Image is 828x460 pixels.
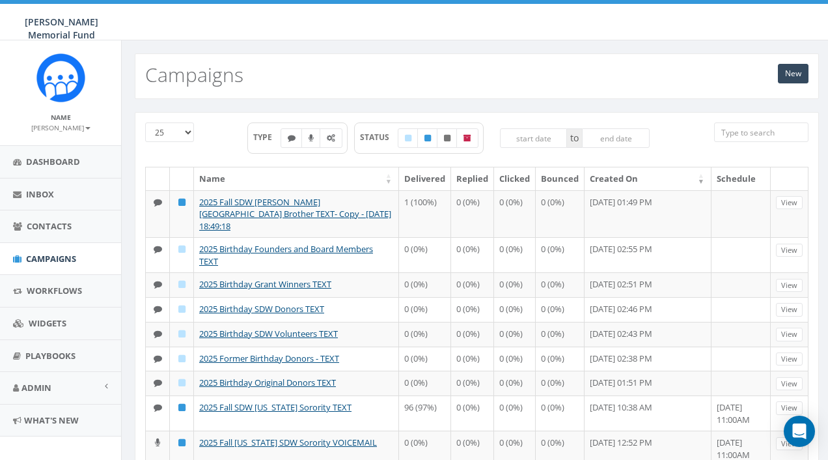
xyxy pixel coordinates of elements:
i: Draft [178,280,186,289]
a: View [776,352,803,366]
a: 2025 Birthday SDW Volunteers TEXT [199,328,338,339]
i: Published [178,438,186,447]
div: Open Intercom Messenger [784,416,815,447]
label: Automated Message [320,128,342,148]
a: View [776,377,803,391]
td: [DATE] 02:38 PM [585,347,711,371]
td: 0 (0%) [399,322,451,347]
i: Text SMS [154,305,162,313]
i: Draft [178,354,186,363]
a: View [776,244,803,257]
i: Text SMS [154,403,162,412]
span: Contacts [27,220,72,232]
td: 0 (0%) [399,237,451,272]
i: Draft [178,330,186,338]
i: Automated Message [327,134,335,142]
a: 2025 Fall [US_STATE] SDW Sorority VOICEMAIL [199,437,377,448]
td: 0 (0%) [451,347,494,371]
a: [PERSON_NAME] [31,121,90,133]
td: 0 (0%) [536,272,585,297]
th: Replied [451,167,494,190]
i: Text SMS [154,198,162,207]
td: 0 (0%) [494,371,536,395]
a: New [778,64,808,83]
a: 2025 Former Birthday Donors - TEXT [199,352,339,364]
td: 0 (0%) [494,395,536,431]
td: 0 (0%) [451,371,494,395]
span: to [567,128,582,148]
th: Schedule [711,167,771,190]
a: View [776,279,803,293]
span: Playbooks [25,350,76,362]
td: 0 (0%) [536,347,585,371]
i: Text SMS [154,354,162,363]
i: Text SMS [154,330,162,338]
input: end date [582,128,650,148]
th: Created On: activate to sort column ascending [585,167,711,190]
td: [DATE] 10:38 AM [585,395,711,431]
td: 0 (0%) [536,190,585,238]
a: 2025 Birthday Grant Winners TEXT [199,278,331,290]
a: View [776,401,803,415]
td: [DATE] 02:55 PM [585,237,711,272]
label: Archived [456,128,478,148]
td: 0 (0%) [451,272,494,297]
td: 0 (0%) [494,322,536,347]
th: Clicked [494,167,536,190]
i: Draft [178,379,186,387]
label: Ringless Voice Mail [301,128,321,148]
a: View [776,437,803,451]
span: Admin [21,382,51,394]
th: Bounced [536,167,585,190]
label: Unpublished [437,128,458,148]
i: Published [178,403,186,412]
a: View [776,196,803,210]
input: Type to search [714,122,808,142]
a: 2025 Birthday Original Donors TEXT [199,377,336,388]
h2: Campaigns [145,64,243,85]
a: View [776,328,803,341]
i: Published [178,198,186,207]
i: Published [424,134,431,142]
i: Draft [405,134,411,142]
span: What's New [24,414,79,426]
i: Text SMS [154,245,162,253]
span: Inbox [26,188,54,200]
th: Name: activate to sort column ascending [194,167,399,190]
span: STATUS [360,132,398,143]
td: [DATE] 01:51 PM [585,371,711,395]
td: 0 (0%) [399,371,451,395]
td: 0 (0%) [536,297,585,322]
i: Draft [178,245,186,253]
td: 0 (0%) [536,237,585,272]
label: Published [417,128,438,148]
span: TYPE [253,132,281,143]
td: 0 (0%) [451,297,494,322]
input: start date [500,128,568,148]
img: Rally_Corp_Icon.png [36,53,85,102]
a: View [776,303,803,317]
label: Text SMS [281,128,303,148]
label: Draft [398,128,419,148]
span: Dashboard [26,156,80,167]
td: 0 (0%) [399,297,451,322]
th: Delivered [399,167,451,190]
td: 96 (97%) [399,395,451,431]
a: 2025 Fall SDW [US_STATE] Sorority TEXT [199,401,352,413]
td: 0 (0%) [451,237,494,272]
td: 0 (0%) [451,395,494,431]
td: 0 (0%) [536,371,585,395]
td: 0 (0%) [451,322,494,347]
a: 2025 Fall SDW [PERSON_NAME][GEOGRAPHIC_DATA] Brother TEXT- Copy - [DATE] 18:49:18 [199,196,391,232]
i: Text SMS [154,280,162,289]
span: [PERSON_NAME] Memorial Fund [25,16,98,41]
td: [DATE] 02:46 PM [585,297,711,322]
td: [DATE] 01:49 PM [585,190,711,238]
small: Name [51,113,71,122]
td: [DATE] 02:43 PM [585,322,711,347]
i: Ringless Voice Mail [155,438,160,447]
td: 0 (0%) [536,395,585,431]
td: 0 (0%) [494,190,536,238]
td: 0 (0%) [451,190,494,238]
td: 0 (0%) [399,347,451,371]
